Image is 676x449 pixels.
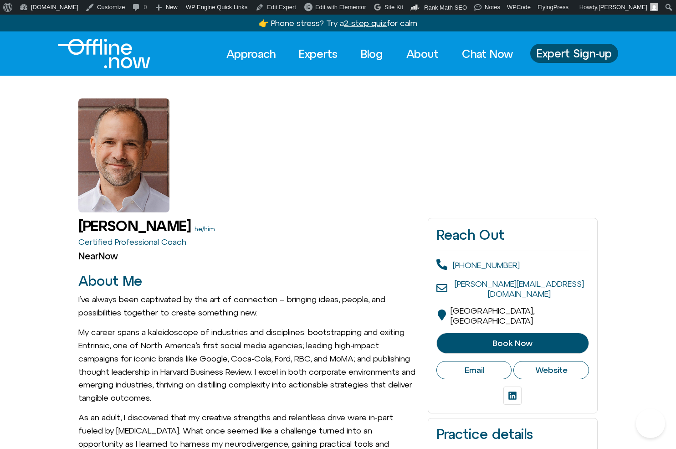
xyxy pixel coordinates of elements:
a: Certified Professional Coach [78,237,186,247]
a: Blog [353,44,391,64]
h2: Practice details [436,427,589,442]
h2: NearNow [78,251,419,262]
span: [PERSON_NAME] [599,4,647,10]
h2: About Me [78,274,419,289]
span: Expert Sign-up [537,47,612,59]
a: [PHONE_NUMBER] [453,260,520,270]
span: Site Kit [384,4,403,10]
span: Book Now [492,339,533,348]
a: About [398,44,447,64]
a: Experts [291,44,346,64]
img: offline.now [58,39,150,68]
a: Approach [218,44,284,64]
span: Website [535,365,568,375]
h2: Reach Out [436,227,589,243]
a: Expert Sign-up [530,44,618,63]
span: [GEOGRAPHIC_DATA], [GEOGRAPHIC_DATA] [451,306,534,325]
a: 👉 Phone stress? Try a2-step quizfor calm [259,18,417,28]
a: [PERSON_NAME][EMAIL_ADDRESS][DOMAIN_NAME] [455,279,584,299]
h1: [PERSON_NAME] [78,218,191,234]
u: 2-step quiz [344,18,387,28]
a: Email [436,361,512,379]
p: I’ve always been captivated by the art of connection – bringing ideas, people, and possibilities ... [78,293,419,320]
a: Book Now [436,333,589,354]
nav: Menu [218,44,521,64]
iframe: Botpress [636,409,665,438]
a: Chat Now [454,44,521,64]
a: he/him [195,225,215,232]
span: Email [465,365,484,375]
p: My career spans a kaleidoscope of industries and disciplines: bootstrapping and exiting Entrinsic... [78,326,419,405]
div: Logo [58,39,135,68]
span: Rank Math SEO [424,4,467,11]
a: Website [513,361,589,379]
span: Edit with Elementor [315,4,366,10]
